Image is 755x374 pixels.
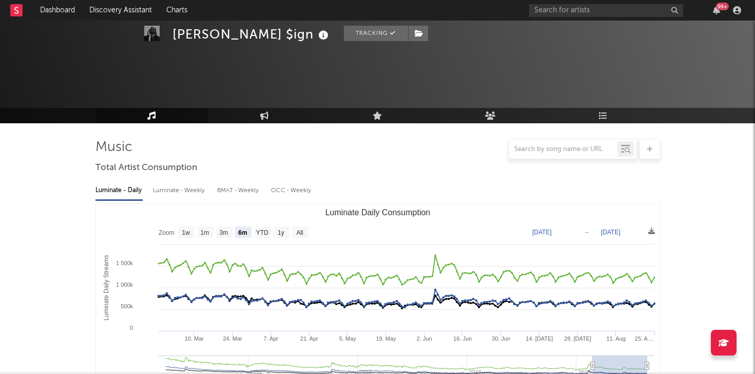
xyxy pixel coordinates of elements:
[103,255,110,320] text: Luminate Daily Streams
[278,229,284,236] text: 1y
[532,229,552,236] text: [DATE]
[238,229,247,236] text: 6m
[339,335,356,342] text: 5. May
[713,6,720,14] button: 99+
[217,182,261,199] div: BMAT - Weekly
[263,335,278,342] text: 7. Apr
[300,335,318,342] text: 21. Apr
[416,335,432,342] text: 2. Jun
[129,325,132,331] text: 0
[716,3,729,10] div: 99 +
[606,335,625,342] text: 11. Aug
[584,229,590,236] text: →
[115,282,133,288] text: 1 000k
[271,182,312,199] div: OCC - Weekly
[95,182,143,199] div: Luminate - Daily
[492,335,510,342] text: 30. Jun
[223,335,242,342] text: 24. Mar
[601,229,621,236] text: [DATE]
[296,229,303,236] text: All
[526,335,553,342] text: 14. [DATE]
[325,208,430,217] text: Luminate Daily Consumption
[115,260,133,266] text: 1 500k
[453,335,472,342] text: 16. Jun
[344,26,408,41] button: Tracking
[95,162,197,174] span: Total Artist Consumption
[200,229,209,236] text: 1m
[509,145,617,154] input: Search by song name or URL
[121,303,133,309] text: 500k
[219,229,228,236] text: 3m
[184,335,204,342] text: 10. Mar
[172,26,331,43] div: [PERSON_NAME] $ign
[564,335,591,342] text: 28. [DATE]
[153,182,207,199] div: Luminate - Weekly
[182,229,190,236] text: 1w
[529,4,683,17] input: Search for artists
[376,335,396,342] text: 19. May
[634,335,653,342] text: 25. A…
[256,229,268,236] text: YTD
[159,229,175,236] text: Zoom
